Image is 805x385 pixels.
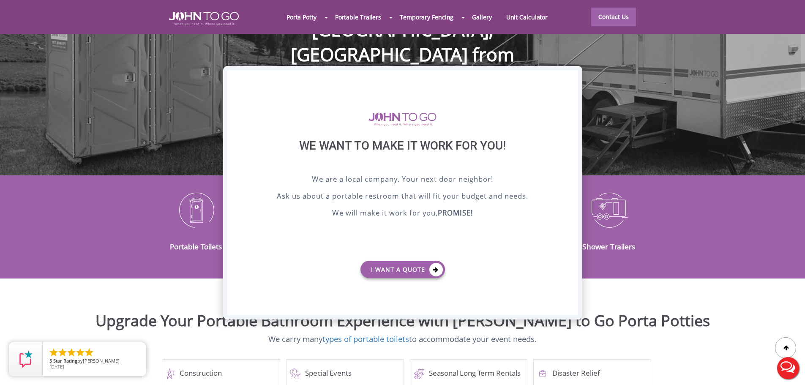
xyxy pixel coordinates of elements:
[49,347,59,358] li: 
[49,363,64,370] span: [DATE]
[360,261,445,278] a: I want a Quote
[248,139,557,174] div: We want to make it work for you!
[17,351,34,368] img: Review Rating
[248,174,557,186] p: We are a local company. Your next door neighbor!
[66,347,76,358] li: 
[83,358,120,364] span: [PERSON_NAME]
[248,208,557,220] p: We will make it work for you,
[771,351,805,385] button: Live Chat
[75,347,85,358] li: 
[84,347,94,358] li: 
[57,347,68,358] li: 
[53,358,77,364] span: Star Rating
[248,191,557,203] p: Ask us about a portable restroom that will fit your budget and needs.
[49,358,52,364] span: 5
[438,208,473,218] b: PROMISE!
[368,112,437,126] img: logo of viptogo
[49,358,139,364] span: by
[565,70,578,85] div: X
